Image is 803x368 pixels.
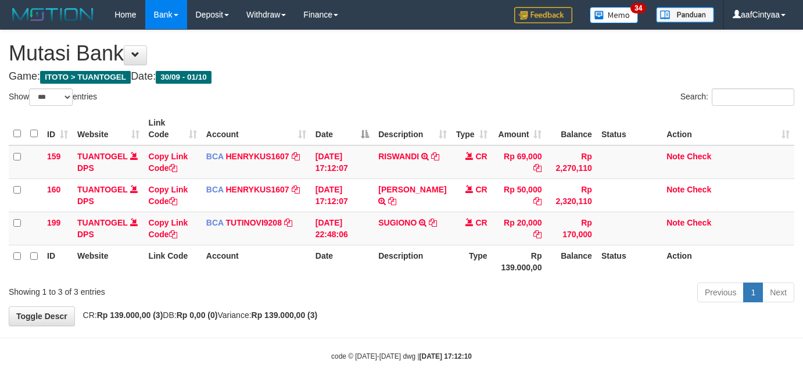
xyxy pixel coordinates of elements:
[97,310,163,320] strong: Rp 139.000,00 (3)
[77,185,128,194] a: TUANTOGEL
[475,185,487,194] span: CR
[284,218,292,227] a: Copy TUTINOVI9208 to clipboard
[144,245,202,278] th: Link Code
[206,185,224,194] span: BCA
[590,7,639,23] img: Button%20Memo.svg
[42,112,73,145] th: ID: activate to sort column ascending
[47,185,60,194] span: 160
[762,283,794,302] a: Next
[311,178,374,212] td: [DATE] 17:12:07
[311,145,374,179] td: [DATE] 17:12:07
[77,152,128,161] a: TUANTOGEL
[47,152,60,161] span: 159
[77,218,128,227] a: TUANTOGEL
[42,245,73,278] th: ID
[9,88,97,106] label: Show entries
[374,245,451,278] th: Description
[225,218,281,227] a: TUTINOVI9208
[144,112,202,145] th: Link Code: activate to sort column ascending
[533,230,542,239] a: Copy Rp 20,000 to clipboard
[475,218,487,227] span: CR
[546,245,596,278] th: Balance
[378,185,446,194] a: [PERSON_NAME]
[687,185,711,194] a: Check
[206,218,224,227] span: BCA
[420,352,472,360] strong: [DATE] 17:12:10
[662,245,794,278] th: Action
[662,112,794,145] th: Action: activate to sort column ascending
[666,218,684,227] a: Note
[451,112,492,145] th: Type: activate to sort column ascending
[492,245,547,278] th: Rp 139.000,00
[666,185,684,194] a: Note
[149,152,188,173] a: Copy Link Code
[292,152,300,161] a: Copy HENRYKUS1607 to clipboard
[9,42,794,65] h1: Mutasi Bank
[656,7,714,23] img: panduan.png
[177,310,218,320] strong: Rp 0,00 (0)
[378,218,417,227] a: SUGIONO
[431,152,439,161] a: Copy RISWANDI to clipboard
[292,185,300,194] a: Copy HENRYKUS1607 to clipboard
[666,152,684,161] a: Note
[492,178,547,212] td: Rp 50,000
[9,281,326,298] div: Showing 1 to 3 of 3 entries
[149,185,188,206] a: Copy Link Code
[9,6,97,23] img: MOTION_logo.png
[29,88,73,106] select: Showentries
[597,112,662,145] th: Status
[40,71,131,84] span: ITOTO > TUANTOGEL
[492,145,547,179] td: Rp 69,000
[331,352,472,360] small: code © [DATE]-[DATE] dwg |
[429,218,437,227] a: Copy SUGIONO to clipboard
[743,283,763,302] a: 1
[202,112,311,145] th: Account: activate to sort column ascending
[311,245,374,278] th: Date
[73,112,144,145] th: Website: activate to sort column ascending
[546,212,596,245] td: Rp 170,000
[533,196,542,206] a: Copy Rp 50,000 to clipboard
[252,310,318,320] strong: Rp 139.000,00 (3)
[680,88,794,106] label: Search:
[546,178,596,212] td: Rp 2,320,110
[378,152,419,161] a: RISWANDI
[492,212,547,245] td: Rp 20,000
[9,306,75,326] a: Toggle Descr
[451,245,492,278] th: Type
[149,218,188,239] a: Copy Link Code
[156,71,211,84] span: 30/09 - 01/10
[206,152,224,161] span: BCA
[225,152,289,161] a: HENRYKUS1607
[687,218,711,227] a: Check
[225,185,289,194] a: HENRYKUS1607
[492,112,547,145] th: Amount: activate to sort column ascending
[546,145,596,179] td: Rp 2,270,110
[630,3,646,13] span: 34
[475,152,487,161] span: CR
[47,218,60,227] span: 199
[514,7,572,23] img: Feedback.jpg
[687,152,711,161] a: Check
[546,112,596,145] th: Balance
[73,245,144,278] th: Website
[9,71,794,83] h4: Game: Date:
[533,163,542,173] a: Copy Rp 69,000 to clipboard
[374,112,451,145] th: Description: activate to sort column ascending
[73,212,144,245] td: DPS
[73,178,144,212] td: DPS
[311,212,374,245] td: [DATE] 22:48:06
[77,310,318,320] span: CR: DB: Variance:
[712,88,794,106] input: Search:
[597,245,662,278] th: Status
[73,145,144,179] td: DPS
[202,245,311,278] th: Account
[311,112,374,145] th: Date: activate to sort column descending
[697,283,744,302] a: Previous
[388,196,396,206] a: Copy ADI PURWENDI to clipboard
